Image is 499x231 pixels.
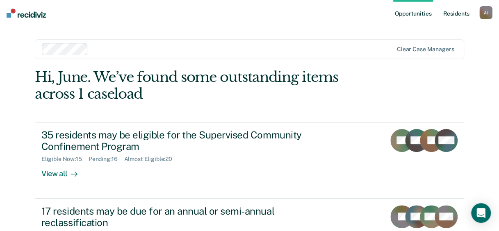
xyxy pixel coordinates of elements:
img: Recidiviz [7,9,46,18]
a: 35 residents may be eligible for the Supervised Community Confinement ProgramEligible Now:15Pendi... [35,122,464,199]
div: 35 residents may be eligible for the Supervised Community Confinement Program [41,129,329,153]
div: Clear case managers [397,46,454,53]
div: A J [479,6,492,19]
div: 17 residents may be due for an annual or semi-annual reclassification [41,205,329,229]
div: Almost Eligible : 20 [124,156,179,163]
div: Open Intercom Messenger [471,203,491,223]
div: Hi, June. We’ve found some outstanding items across 1 caseload [35,69,378,102]
div: View all [41,163,87,179]
div: Eligible Now : 15 [41,156,89,163]
div: Pending : 16 [89,156,124,163]
button: AJ [479,6,492,19]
